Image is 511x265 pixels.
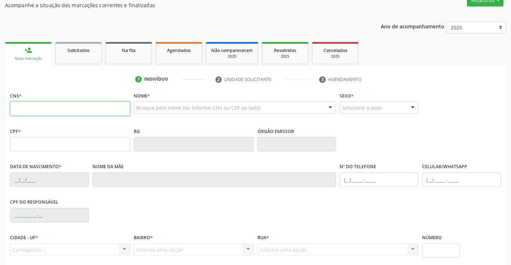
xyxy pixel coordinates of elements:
label: Nome [134,90,150,101]
label: CNS [10,90,22,101]
span: Busque pelo nome (ou informe CNS ou CPF ao lado) [136,104,260,112]
label: CPF do responsável [10,197,58,208]
span: Na fila [122,47,136,53]
div: 1 [135,76,142,82]
p: Acompanhe a situação das marcações correntes e finalizadas [5,1,356,9]
input: __/__/____ [10,172,89,187]
input: ___.___.___-__ [10,208,89,222]
label: Nome da mãe [93,161,124,172]
label: Número [422,232,442,243]
div: Indivíduo [144,76,168,82]
span: Selecione o sexo [342,104,382,112]
label: CPF [10,126,21,137]
div: 2025 [211,54,253,59]
label: Órgão emissor [257,126,294,137]
div: 2025 [317,54,353,59]
span: Resolvidos [274,47,296,53]
label: Rua [257,232,269,243]
p: Ano de acompanhamento [381,22,444,30]
span: Não compareceram [211,47,253,53]
div: 2025 [267,54,303,59]
span: Cancelados [323,47,347,53]
label: Cidade - UF [10,232,38,243]
label: Celular/WhatsApp [422,161,467,172]
input: (__) _____-_____ [340,172,418,187]
span: Agendados [167,47,191,53]
label: Nº do Telefone [340,161,376,172]
input: (__) _____-_____ [422,172,501,187]
label: RG [134,126,140,137]
label: Sexo [340,90,354,101]
label: Data de nascimento [10,161,61,172]
label: Bairro [134,232,153,243]
div: Nova marcação [10,56,47,61]
span: Solicitados [67,47,90,53]
div: person_add [24,46,32,54]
